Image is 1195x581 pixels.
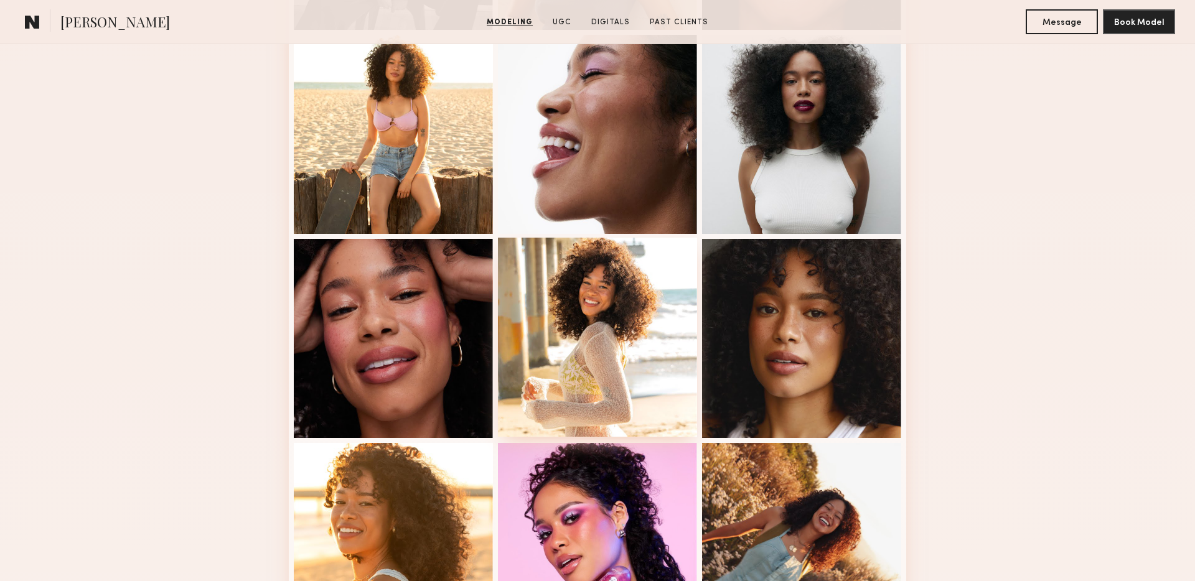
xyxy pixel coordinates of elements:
a: Digitals [586,17,635,28]
a: UGC [548,17,576,28]
span: [PERSON_NAME] [60,12,170,34]
a: Past Clients [645,17,713,28]
button: Message [1026,9,1098,34]
a: Modeling [482,17,538,28]
a: Book Model [1103,16,1175,27]
button: Book Model [1103,9,1175,34]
